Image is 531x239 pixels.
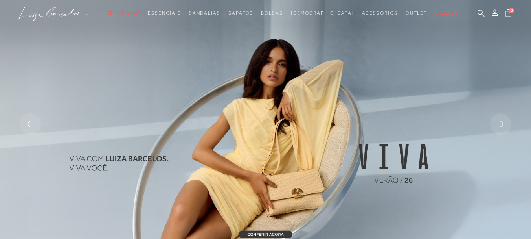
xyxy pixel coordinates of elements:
[435,6,458,20] a: BLOG LB
[362,6,398,20] a: noSubCategoriesText
[435,10,458,16] span: BLOG LB
[291,6,354,20] a: noSubCategoriesText
[106,10,140,16] span: Verão Viva
[406,6,428,20] a: noSubCategoriesText
[106,6,140,20] a: noSubCategoriesText
[189,6,220,20] a: noSubCategoriesText
[503,9,514,19] button: 0
[362,10,398,16] span: Acessórios
[291,10,354,16] span: [DEMOGRAPHIC_DATA]
[509,8,514,13] span: 0
[148,6,181,20] a: noSubCategoriesText
[261,10,283,16] span: Bolsas
[148,10,181,16] span: Essenciais
[406,10,428,16] span: Outlet
[189,10,220,16] span: Sandálias
[228,6,253,20] a: noSubCategoriesText
[228,10,253,16] span: Sapatos
[261,6,283,20] a: noSubCategoriesText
